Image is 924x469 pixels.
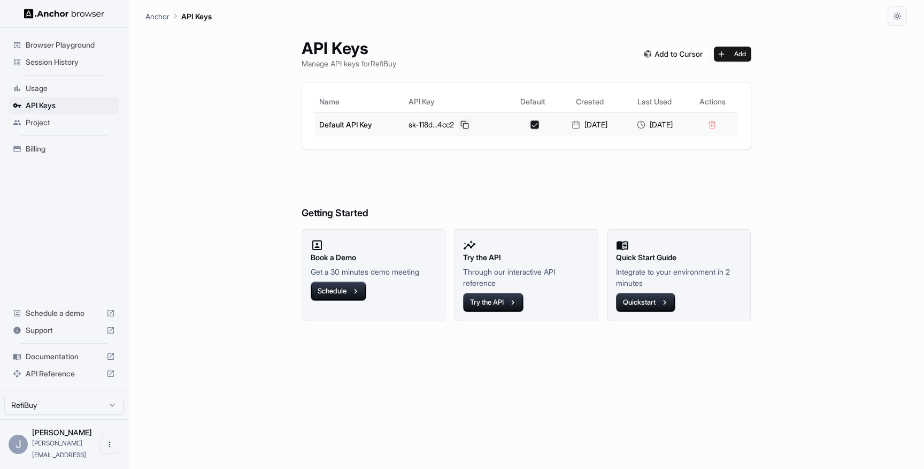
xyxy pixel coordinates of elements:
[145,10,212,22] nav: breadcrumb
[404,91,508,112] th: API Key
[311,282,366,301] button: Schedule
[463,252,589,263] h2: Try the API
[458,118,471,131] button: Copy API key
[145,11,170,22] p: Anchor
[9,140,119,157] div: Billing
[32,439,86,459] span: james@refibuy.ai
[302,39,396,58] h1: API Keys
[9,305,119,322] div: Schedule a demo
[9,435,28,454] div: J
[557,91,622,112] th: Created
[311,252,437,263] h2: Book a Demo
[561,119,618,130] div: [DATE]
[714,47,751,62] button: Add
[26,368,102,379] span: API Reference
[640,47,707,62] img: Add anchorbrowser MCP server to Cursor
[26,308,102,319] span: Schedule a demo
[26,83,115,94] span: Usage
[9,322,119,339] div: Support
[9,54,119,71] div: Session History
[302,163,751,221] h6: Getting Started
[100,435,119,454] button: Open menu
[26,143,115,154] span: Billing
[302,58,396,69] p: Manage API keys for RefiBuy
[409,118,504,131] div: sk-118d...4cc2
[9,114,119,131] div: Project
[311,266,437,277] p: Get a 30 minutes demo meeting
[687,91,738,112] th: Actions
[508,91,557,112] th: Default
[26,57,115,67] span: Session History
[181,11,212,22] p: API Keys
[9,348,119,365] div: Documentation
[9,36,119,54] div: Browser Playground
[315,112,405,137] td: Default API Key
[616,266,742,289] p: Integrate to your environment in 2 minutes
[463,266,589,289] p: Through our interactive API reference
[9,365,119,382] div: API Reference
[622,91,687,112] th: Last Used
[24,9,104,19] img: Anchor Logo
[26,351,102,362] span: Documentation
[626,119,682,130] div: [DATE]
[315,91,405,112] th: Name
[32,428,92,437] span: James Frawley
[26,325,102,336] span: Support
[616,293,675,312] button: Quickstart
[26,40,115,50] span: Browser Playground
[9,80,119,97] div: Usage
[26,117,115,128] span: Project
[26,100,115,111] span: API Keys
[9,97,119,114] div: API Keys
[463,293,523,312] button: Try the API
[616,252,742,263] h2: Quick Start Guide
